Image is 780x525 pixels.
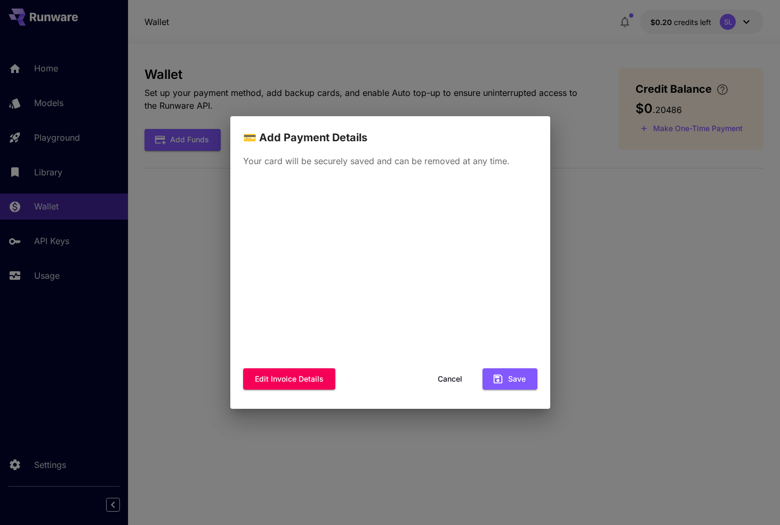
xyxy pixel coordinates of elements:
[243,155,537,167] p: Your card will be securely saved and can be removed at any time.
[243,368,335,390] button: Edit invoice details
[241,178,540,362] iframe: Secure payment input frame
[230,116,550,146] h2: 💳 Add Payment Details
[426,368,474,390] button: Cancel
[483,368,537,390] button: Save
